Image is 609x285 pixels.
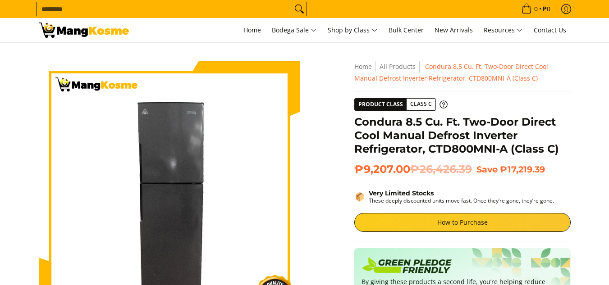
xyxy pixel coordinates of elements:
[39,23,129,38] img: BUY NOW: Class C Condura 8.5 Cu. Ft. 2-Door Inverter Ref l Mang Kosme
[435,26,473,34] span: New Arrivals
[479,18,527,42] a: Resources
[407,99,435,110] span: Class C
[369,189,434,197] strong: Very Limited Stocks
[328,25,378,36] span: Shop by Class
[541,6,552,12] span: ₱0
[243,26,261,34] span: Home
[389,26,424,34] span: Bulk Center
[354,62,548,82] span: Condura 8.5 Cu. Ft. Two-Door Direct Cool Manual Defrost Inverter Refrigerator, CTD800MNI-A (Class C)
[267,18,321,42] a: Bodega Sale
[354,61,571,84] nav: Breadcrumbs
[323,18,382,42] a: Shop by Class
[272,25,317,36] span: Bodega Sale
[354,163,472,176] span: ₱9,207.00
[354,98,448,111] a: Product Class Class C
[355,99,407,110] span: Product Class
[239,18,266,42] a: Home
[534,26,566,34] span: Contact Us
[484,25,523,36] span: Resources
[292,2,307,16] button: Search
[138,18,571,42] nav: Main Menu
[430,18,477,42] a: New Arrivals
[384,18,428,42] a: Bulk Center
[362,255,452,277] img: Badge sustainability green pledge friendly
[354,115,571,156] h1: Condura 8.5 Cu. Ft. Two-Door Direct Cool Manual Defrost Inverter Refrigerator, CTD800MNI-A (Class C)
[369,197,554,204] p: These deeply discounted units move fast. Once they’re gone, they’re gone.
[533,6,539,12] span: 0
[410,163,472,176] del: ₱26,426.39
[519,4,553,14] span: •
[354,62,372,71] a: Home
[500,164,545,175] span: ₱17,219.39
[476,164,498,175] span: Save
[529,18,571,42] a: Contact Us
[380,62,416,71] a: All Products
[354,213,571,232] a: How to Purchase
